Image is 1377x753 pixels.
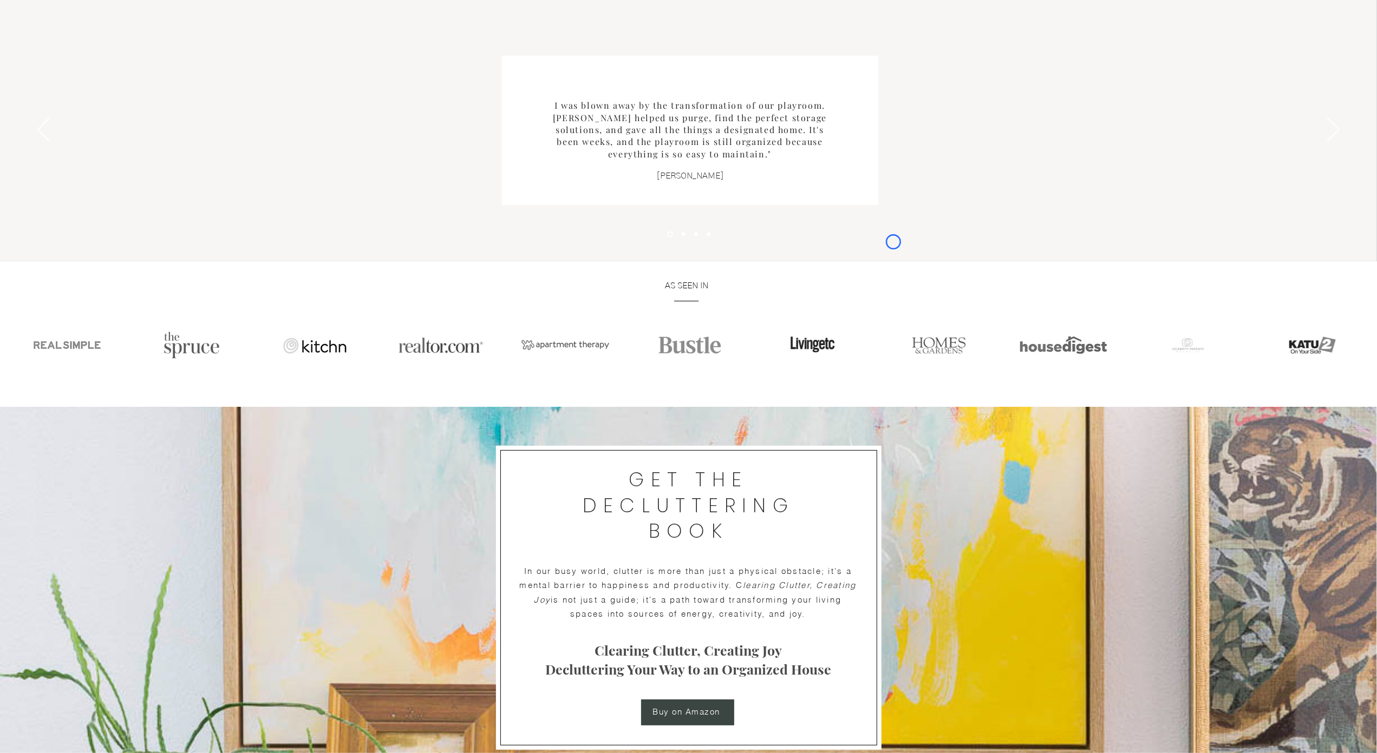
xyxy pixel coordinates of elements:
[534,580,857,605] span: learing Clutter, Creating Joy
[665,281,708,290] span: AS SEEN IN
[18,321,45,369] button: play backward
[652,707,720,717] span: Buy on Amazon
[546,642,832,678] span: Clearing Clutter, Creating Joy Decluttering Your Way to an Organized House
[553,100,827,160] span: I was blown away by the transformation of our playroom. [PERSON_NAME] helped us purge, find the p...
[667,232,673,237] a: Section1SlideShowItem1MediaImage1RuleNoFaceImage
[675,297,699,306] span: ———
[1327,117,1340,143] button: Next
[682,233,686,236] a: Section1SlideShowItem2MediaImage1RuleNoFaceImage
[37,117,50,143] button: Previous
[1332,321,1359,369] button: play forward
[641,699,734,725] a: Buy on Amazon
[520,566,857,619] span: In our busy world, clutter is more than just a physical obstacle; it's a mental barrier to happin...
[18,321,1359,369] div: Slider gallery
[663,232,715,237] nav: Slides
[656,171,724,180] span: [PERSON_NAME]
[707,233,710,236] a: Copy of Section1SlideShowItem3MediaImage1RuleNoFaceImage
[583,466,794,545] span: GET THE DECLUTTERING BOOK
[694,233,698,236] a: Section1SlideShowItem3MediaImage1RuleNoFaceImage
